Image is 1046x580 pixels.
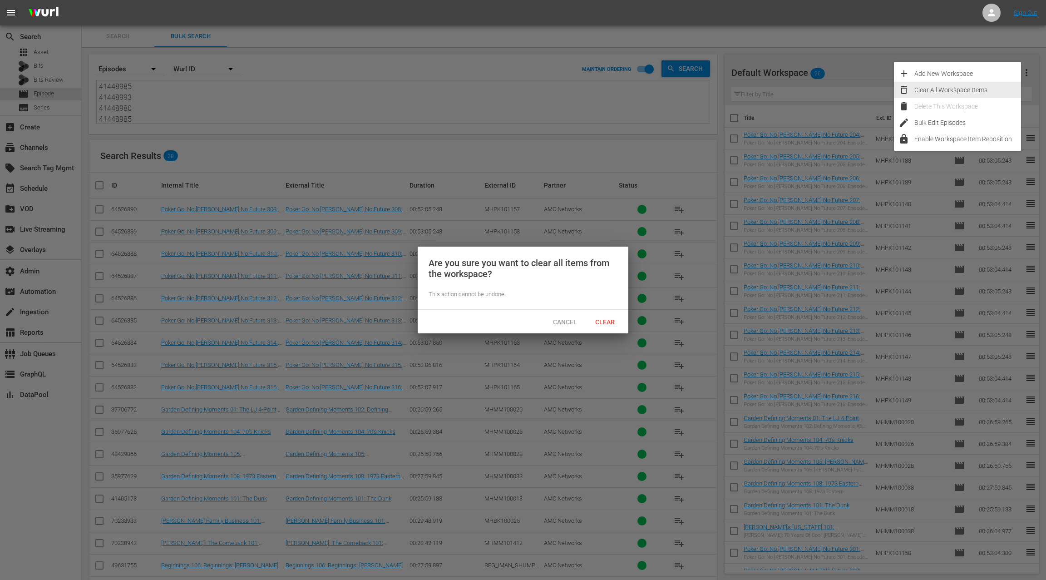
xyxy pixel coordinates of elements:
div: Delete This Workspace [914,98,1021,114]
div: Clear All Workspace Items [914,82,1021,98]
span: add [898,68,909,79]
div: Bulk Edit Episodes [914,114,1021,131]
div: Enable Workspace Item Reposition [914,131,1021,147]
div: Add New Workspace [914,65,1021,82]
button: Clear [585,313,625,330]
span: lock [898,134,909,144]
a: Sign Out [1014,9,1037,16]
div: This action cannot be undone. [429,290,617,299]
button: Cancel [545,313,585,330]
span: Cancel [546,318,584,326]
span: menu [5,7,16,18]
div: Are you sure you want to clear all items from the workspace? [429,258,617,279]
span: Clear [588,318,622,326]
span: edit [898,117,909,128]
img: ans4CAIJ8jUAAAAAAAAAAAAAAAAAAAAAAAAgQb4GAAAAAAAAAAAAAAAAAAAAAAAAJMjXAAAAAAAAAAAAAAAAAAAAAAAAgAT5G... [22,2,65,24]
span: delete [898,101,909,112]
